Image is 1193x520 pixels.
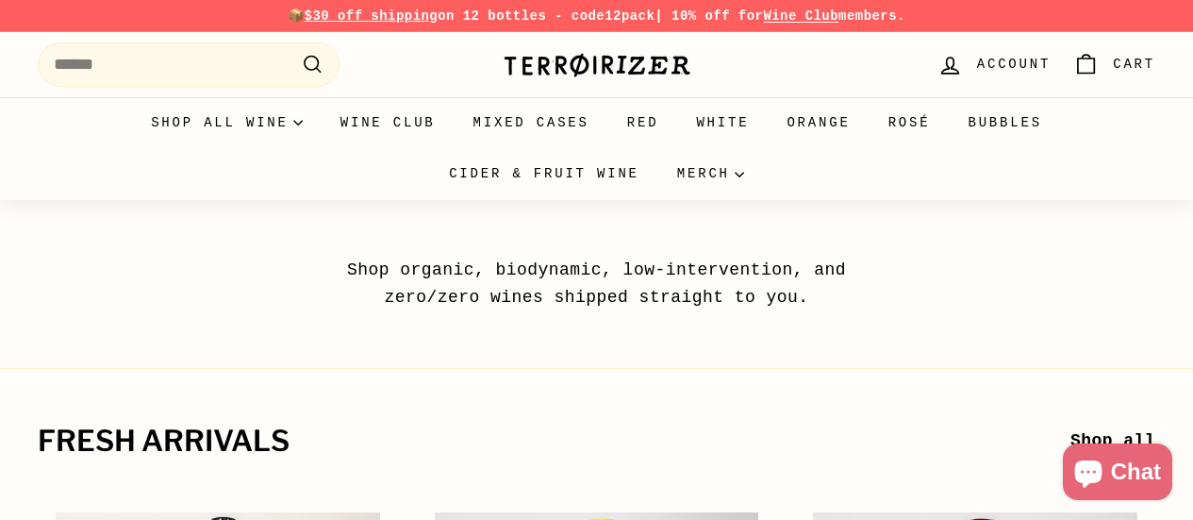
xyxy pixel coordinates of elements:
strong: 12pack [605,8,654,24]
a: Wine Club [322,97,455,148]
summary: Merch [658,148,763,199]
span: Cart [1113,54,1155,75]
a: Rosé [870,97,950,148]
p: 📦 on 12 bottles - code | 10% off for members. [38,6,1155,26]
a: White [677,97,768,148]
a: Orange [768,97,869,148]
a: Cider & Fruit Wine [430,148,658,199]
span: $30 off shipping [305,8,439,24]
a: Red [608,97,678,148]
a: Shop all [1070,428,1155,455]
a: Bubbles [949,97,1060,148]
a: Account [926,37,1062,92]
a: Wine Club [763,8,838,24]
summary: Shop all wine [132,97,322,148]
p: Shop organic, biodynamic, low-intervention, and zero/zero wines shipped straight to you. [305,257,889,311]
a: Cart [1062,37,1167,92]
span: Account [977,54,1051,75]
h2: fresh arrivals [38,426,1070,458]
inbox-online-store-chat: Shopify online store chat [1057,444,1178,505]
a: Mixed Cases [455,97,608,148]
